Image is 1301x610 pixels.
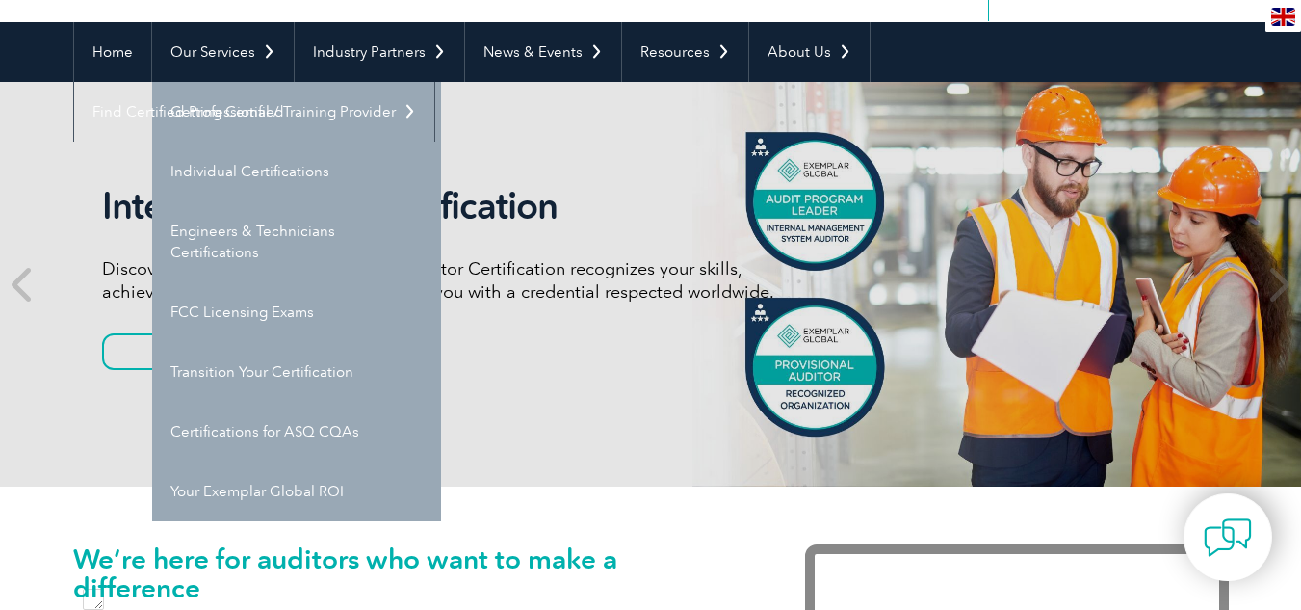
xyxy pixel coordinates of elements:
[74,82,434,142] a: Find Certified Professional / Training Provider
[152,342,441,402] a: Transition Your Certification
[295,22,464,82] a: Industry Partners
[74,22,151,82] a: Home
[152,402,441,462] a: Certifications for ASQ CQAs
[1271,8,1295,26] img: en
[465,22,621,82] a: News & Events
[152,22,294,82] a: Our Services
[622,22,748,82] a: Resources
[152,142,441,201] a: Individual Certifications
[749,22,870,82] a: About Us
[1204,514,1252,562] img: contact-chat.png
[152,282,441,342] a: FCC Licensing Exams
[102,257,824,304] p: Discover how our redesigned Internal Auditor Certification recognizes your skills, achievements, ...
[152,201,441,282] a: Engineers & Technicians Certifications
[102,333,302,370] a: Learn More
[73,544,747,602] h1: We’re here for auditors who want to make a difference
[102,184,824,228] h2: Internal Auditor Certification
[152,462,441,521] a: Your Exemplar Global ROI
